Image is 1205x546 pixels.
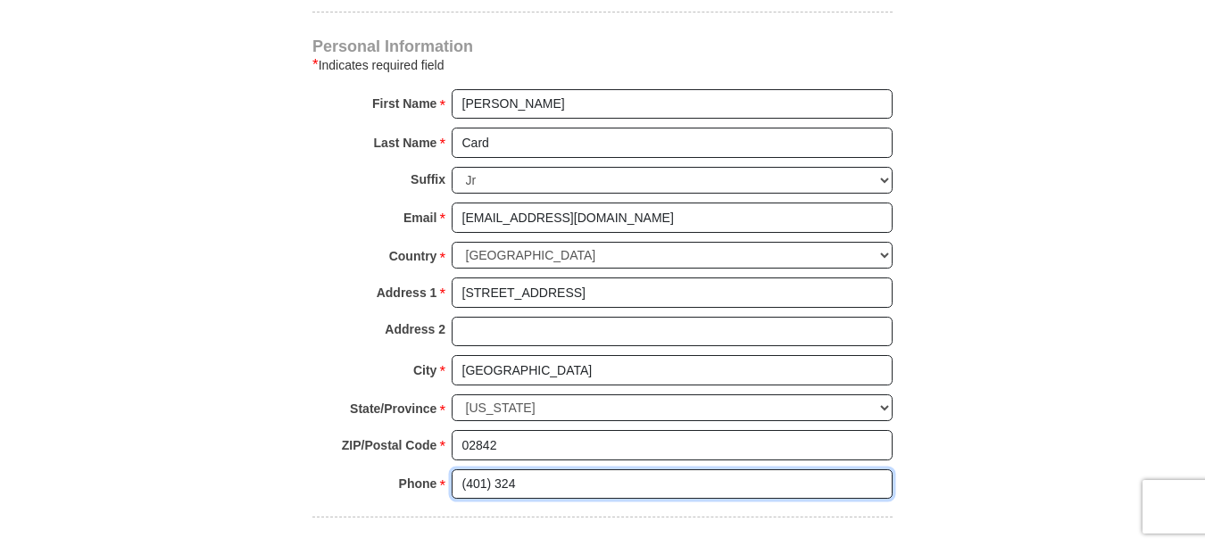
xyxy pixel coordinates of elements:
strong: First Name [372,91,436,116]
h4: Personal Information [312,39,893,54]
strong: Suffix [411,167,445,192]
strong: Country [389,244,437,269]
div: Indicates required field [312,54,893,76]
strong: State/Province [350,396,436,421]
strong: ZIP/Postal Code [342,433,437,458]
strong: Address 1 [377,280,437,305]
strong: Email [403,205,436,230]
strong: Address 2 [385,317,445,342]
strong: Last Name [374,130,437,155]
strong: City [413,358,436,383]
strong: Phone [399,471,437,496]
